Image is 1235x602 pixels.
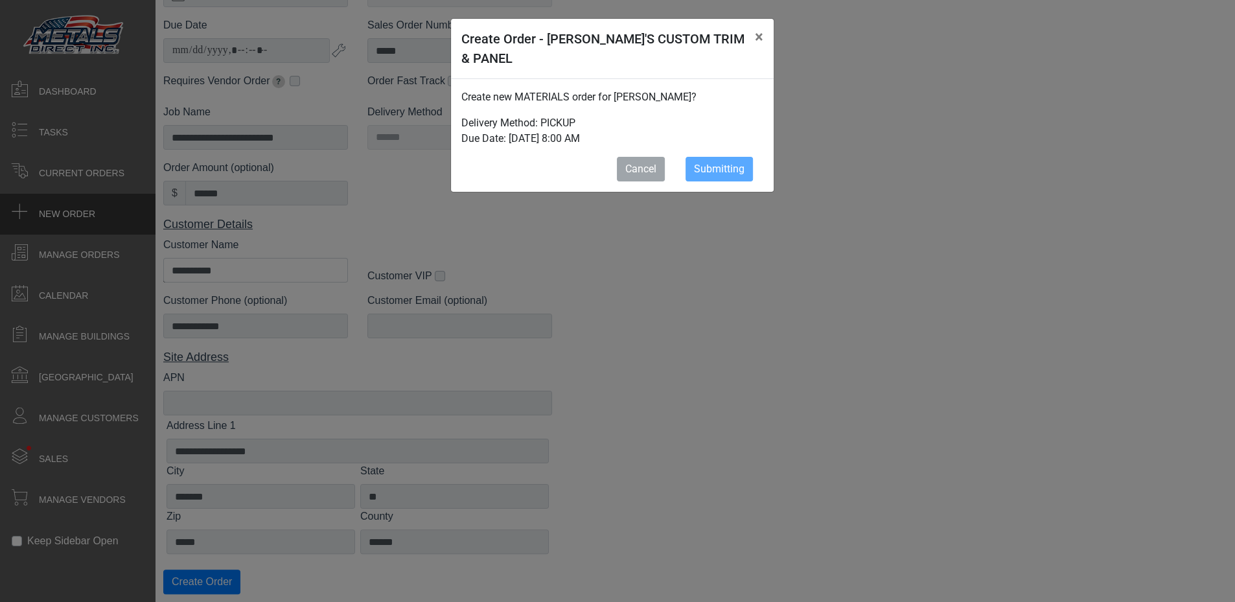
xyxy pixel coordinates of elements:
[694,163,744,175] span: Submitting
[461,89,763,105] p: Create new MATERIALS order for [PERSON_NAME]?
[461,29,744,68] h5: Create Order - [PERSON_NAME]'S CUSTOM TRIM & PANEL
[686,157,753,181] button: Submitting
[461,115,763,146] p: Delivery Method: PICKUP Due Date: [DATE] 8:00 AM
[617,157,665,181] button: Cancel
[744,19,774,55] button: Close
